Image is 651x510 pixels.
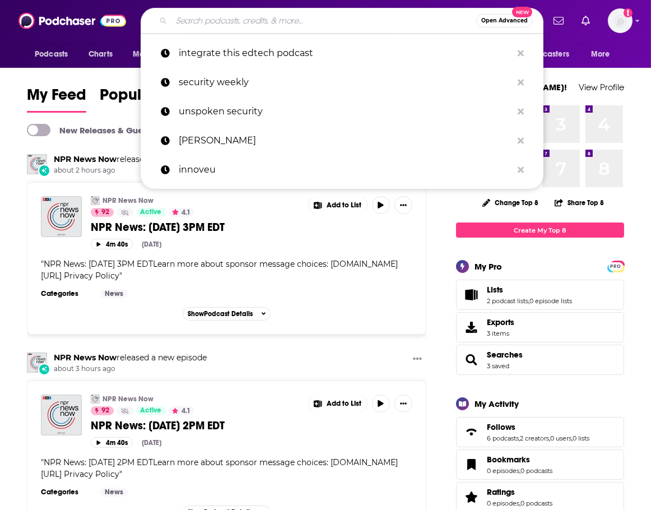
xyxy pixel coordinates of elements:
[394,196,412,214] button: Show More Button
[100,85,195,111] span: Popular Feed
[520,499,552,507] a: 0 podcasts
[487,285,572,295] a: Lists
[394,395,412,412] button: Show More Button
[487,467,519,475] a: 0 episodes
[101,405,109,416] span: 92
[487,362,509,370] a: 3 saved
[519,467,520,475] span: ,
[54,364,207,374] span: about 3 hours ago
[171,12,476,30] input: Search podcasts, credits, & more...
[35,47,68,62] span: Podcasts
[141,126,543,155] a: [PERSON_NAME]
[529,297,572,305] a: 0 episode lists
[41,457,398,479] span: " "
[508,44,585,65] button: open menu
[91,437,133,448] button: 4m 40s
[91,208,114,217] a: 92
[456,449,624,480] span: Bookmarks
[487,487,515,497] span: Ratings
[460,489,482,505] a: Ratings
[100,289,128,298] a: News
[133,47,173,62] span: Monitoring
[100,488,128,497] a: News
[27,44,82,65] button: open menu
[475,261,502,272] div: My Pro
[549,11,568,30] a: Show notifications dropdown
[41,289,91,298] h3: Categories
[456,222,624,238] a: Create My Top 8
[487,499,519,507] a: 0 episodes
[579,82,624,92] a: View Profile
[41,457,398,479] span: NPR News: [DATE] 2PM EDTLearn more about sponsor message choices: [DOMAIN_NAME][URL] Privacy Policy
[309,196,367,214] button: Show More Button
[487,285,503,295] span: Lists
[54,154,207,165] h3: released a new episode
[460,424,482,440] a: Follows
[608,8,633,33] button: Show profile menu
[487,317,514,327] span: Exports
[476,196,545,210] button: Change Top 8
[456,345,624,375] span: Searches
[520,434,549,442] a: 2 creators
[512,7,532,17] span: New
[573,434,589,442] a: 0 lists
[141,405,162,416] span: Active
[125,44,187,65] button: open menu
[476,14,533,27] button: Open AdvancedNew
[54,154,117,164] a: NPR News Now
[141,68,543,97] a: security weekly
[487,330,514,337] span: 3 items
[609,262,622,271] span: PRO
[169,406,194,415] button: 4.1
[101,207,109,218] span: 92
[487,422,589,432] a: Follows
[41,259,398,281] span: NPR News: [DATE] 3PM EDTLearn more about sponsor message choices: [DOMAIN_NAME][URL] Privacy Policy
[91,196,100,205] a: NPR News Now
[583,44,624,65] button: open menu
[528,297,529,305] span: ,
[27,124,174,136] a: New Releases & Guests Only
[142,240,161,248] div: [DATE]
[519,499,520,507] span: ,
[141,97,543,126] a: unspoken security
[136,406,166,415] a: Active
[179,126,512,155] p: dustin sutton
[38,164,50,177] div: New Episode
[487,455,552,465] a: Bookmarks
[103,395,154,404] a: NPR News Now
[179,155,512,184] p: innoveu
[571,434,573,442] span: ,
[89,47,113,62] span: Charts
[27,353,47,373] img: NPR News Now
[136,208,166,217] a: Active
[18,10,126,31] img: Podchaser - Follow, Share and Rate Podcasts
[475,398,519,409] div: My Activity
[100,85,195,113] a: Popular Feed
[179,97,512,126] p: unspoken security
[460,287,482,303] a: Lists
[460,319,482,335] span: Exports
[54,353,117,363] a: NPR News Now
[27,154,47,174] img: NPR News Now
[327,201,361,210] span: Add to List
[141,155,543,184] a: innoveu
[91,220,300,234] a: NPR News: [DATE] 3PM EDT
[609,262,622,270] a: PRO
[81,44,119,65] a: Charts
[487,487,552,497] a: Ratings
[27,85,86,113] a: My Feed
[327,400,361,408] span: Add to List
[481,18,528,24] span: Open Advanced
[38,363,50,375] div: New Episode
[54,166,207,175] span: about 2 hours ago
[91,419,300,433] a: NPR News: [DATE] 2PM EDT
[179,68,512,97] p: security weekly
[487,350,523,360] a: Searches
[91,419,225,433] span: NPR News: [DATE] 2PM EDT
[91,406,114,415] a: 92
